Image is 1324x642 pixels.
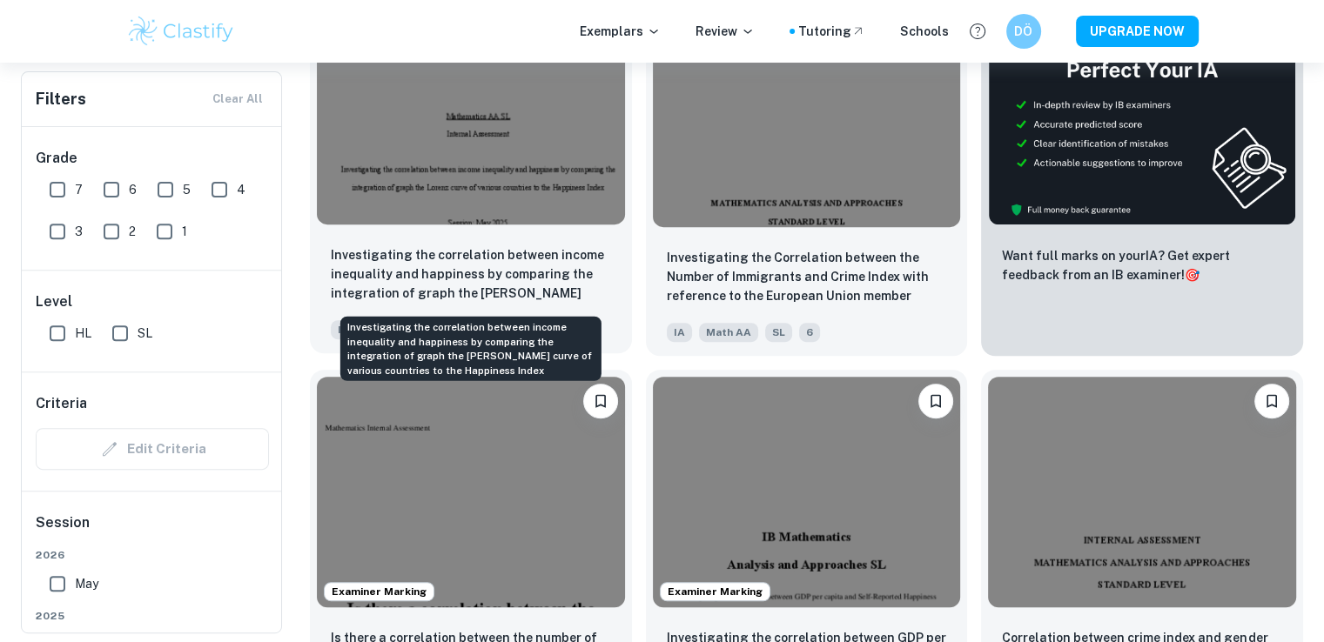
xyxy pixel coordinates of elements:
[36,148,269,169] h6: Grade
[138,324,152,343] span: SL
[75,180,83,199] span: 7
[1185,268,1200,282] span: 🎯
[237,180,245,199] span: 4
[798,22,865,41] a: Tutoring
[900,22,949,41] a: Schools
[580,22,661,41] p: Exemplars
[317,377,625,607] img: Math AA IA example thumbnail: Is there a correlation between the numbe
[36,512,269,547] h6: Session
[765,323,792,342] span: SL
[36,291,269,312] h6: Level
[36,608,269,624] span: 2025
[988,377,1296,607] img: Math AA IA example thumbnail: Correlation between crime index and gend
[667,323,692,342] span: IA
[75,222,83,241] span: 3
[1076,16,1199,47] button: UPGRADE NOW
[331,320,356,339] span: IA
[331,245,611,304] p: Investigating the correlation between income inequality and happiness by comparing the integratio...
[183,180,191,199] span: 5
[1006,14,1041,49] button: DÖ
[583,384,618,418] button: Bookmark
[696,22,755,41] p: Review
[325,584,433,599] span: Examiner Marking
[653,377,961,607] img: Math AA IA example thumbnail: Investigating the correlation between GD
[1002,246,1282,284] p: Want full marks on your IA ? Get expert feedback from an IB examiner!
[1013,22,1033,41] h6: DÖ
[36,428,269,470] div: Criteria filters are unavailable when searching by topic
[661,584,770,599] span: Examiner Marking
[1254,384,1289,418] button: Bookmark
[963,17,992,46] button: Help and Feedback
[129,180,137,199] span: 6
[75,574,98,593] span: May
[36,393,87,414] h6: Criteria
[340,317,602,381] div: Investigating the correlation between income inequality and happiness by comparing the integratio...
[126,14,237,49] img: Clastify logo
[36,87,86,111] h6: Filters
[667,248,947,307] p: Investigating the Correlation between the Number of Immigrants and Crime Index with reference to ...
[918,384,953,418] button: Bookmark
[75,324,91,343] span: HL
[699,323,758,342] span: Math AA
[129,222,136,241] span: 2
[799,323,820,342] span: 6
[182,222,187,241] span: 1
[36,547,269,563] span: 2026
